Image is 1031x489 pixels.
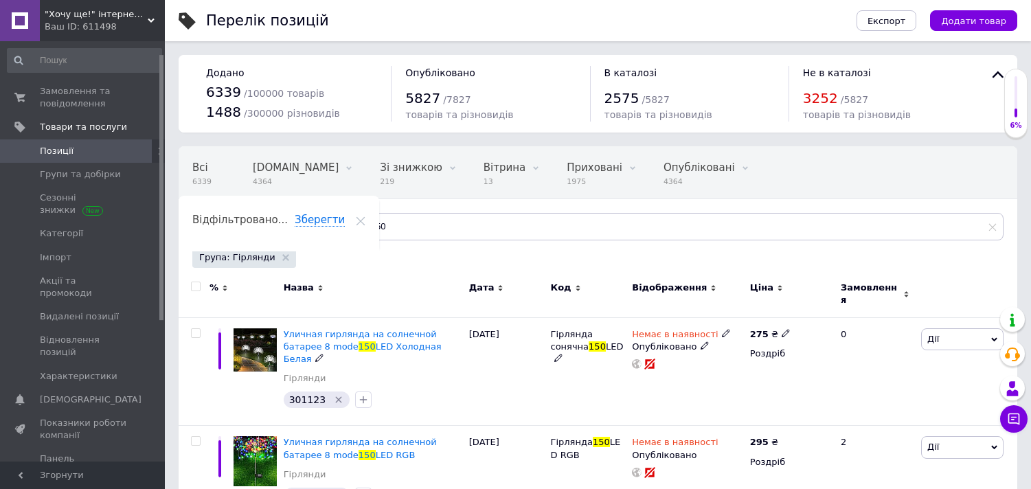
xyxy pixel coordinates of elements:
span: Категорії [40,227,83,240]
input: Пошук [7,48,162,73]
span: 150 [359,341,376,352]
span: Групи та добірки [40,168,121,181]
span: Експорт [868,16,906,26]
div: Ваш ID: 611498 [45,21,165,33]
a: Уличная гирлянда на солнечной батарее 8 mode150LED Холодная Белая [284,329,442,364]
span: LED RGB [551,437,621,459]
span: Уличная гирлянда на солнечной батарее 8 mode [284,329,437,352]
div: ₴ [750,328,791,341]
span: товарів та різновидів [604,109,712,120]
span: LED RGB [376,450,416,460]
span: Панель управління [40,453,127,477]
span: / 100000 товарів [244,88,324,99]
div: ₴ [750,436,778,448]
span: 3252 [803,90,838,106]
img: Уличная гирлянда на солнечной батарее 8 mode 150 LED RGB [234,436,277,486]
span: Імпорт [40,251,71,264]
span: Додати товар [941,16,1006,26]
span: Замовлення та повідомлення [40,85,127,110]
span: Відображення [632,282,707,294]
button: Експорт [857,10,917,31]
span: "Хочу ще!" інтернет-магазин :) [45,8,148,21]
span: 1975 [567,177,622,187]
span: [DEMOGRAPHIC_DATA] [40,394,141,406]
span: Гірлянда [551,437,593,447]
span: / 5827 [841,94,868,105]
span: Ціна [750,282,773,294]
a: Гірлянди [284,372,326,385]
span: Характеристики [40,370,117,383]
span: Зберегти [295,214,345,227]
span: Опубліковані [664,161,735,174]
span: 5827 [405,90,440,106]
button: Чат з покупцем [1000,405,1028,433]
div: Роздріб [750,348,829,360]
span: 6339 [206,84,241,100]
span: товарів та різновидів [405,109,513,120]
b: 295 [750,437,769,447]
span: Не в каталозі [803,67,871,78]
span: 150 [589,341,606,352]
span: Позиції [40,145,73,157]
span: Додано [206,67,244,78]
span: товарів та різновидів [803,109,911,120]
button: Додати товар [930,10,1017,31]
span: 6339 [192,177,212,187]
span: 301123 [289,394,326,405]
span: В каталозі [604,67,657,78]
svg: Видалити мітку [333,394,344,405]
span: Сезонні знижки [40,192,127,216]
div: [DATE] [466,317,547,426]
div: Опубліковано [632,341,743,353]
span: Всі [192,161,208,174]
div: 0 [832,317,918,426]
span: Немає в наявності [632,329,718,343]
span: Приховані [567,161,622,174]
span: [DOMAIN_NAME] [253,161,339,174]
span: Немає в наявності [632,437,718,451]
div: Опубліковано [632,449,743,462]
span: Дії [927,442,939,452]
div: 6% [1005,121,1027,130]
span: Відновлення позицій [40,334,127,359]
img: Уличная гирлянда на солнечной батарее 8 mode 150 LED Холодная Белая [234,328,277,372]
span: / 300000 різновидів [244,108,340,119]
span: Зі знижкою [380,161,442,174]
span: Товари та послуги [40,121,127,133]
span: Уличная гирлянда на солнечной батарее 8 mode [284,437,437,459]
input: Пошук по назві позиції, артикулу і пошуковим запитам [346,213,1004,240]
span: % [209,282,218,294]
span: 4364 [664,177,735,187]
span: Група: Гірлянди [199,251,275,264]
a: Гірлянди [284,468,326,481]
span: Замовлення [841,282,900,306]
div: Роздріб [750,456,829,468]
span: / 7827 [443,94,471,105]
span: LED [606,341,623,352]
span: LED Холодная Белая [284,341,442,364]
span: Код [551,282,571,294]
span: Акції та промокоди [40,275,127,299]
b: 275 [750,329,769,339]
span: Показники роботи компанії [40,417,127,442]
span: 2575 [604,90,639,106]
a: Уличная гирлянда на солнечной батарее 8 mode150LED RGB [284,437,437,459]
span: Дата [469,282,495,294]
span: 13 [484,177,525,187]
span: Вітрина [484,161,525,174]
span: Гірлянда сонячна [551,329,593,352]
span: 1488 [206,104,241,120]
span: Дії [927,334,939,344]
div: Перелік позицій [206,14,329,28]
span: Відфільтровано... [192,214,288,226]
span: / 5827 [642,94,670,105]
span: 4364 [253,177,339,187]
span: Опубліковано [405,67,475,78]
span: Видалені позиції [40,310,119,323]
span: 150 [359,450,376,460]
span: 150 [593,437,610,447]
span: Назва [284,282,314,294]
span: 219 [380,177,442,187]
